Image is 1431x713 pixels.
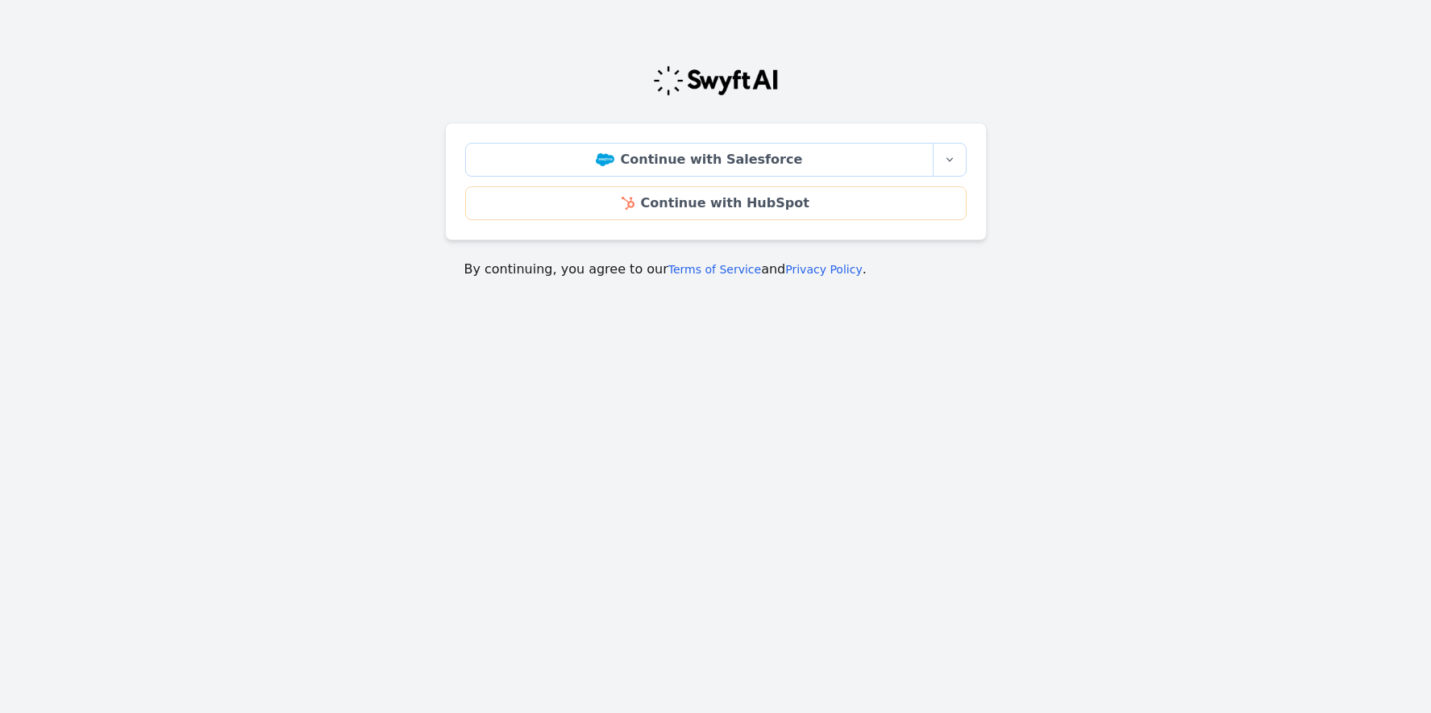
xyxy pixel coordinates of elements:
[622,197,634,210] img: HubSpot
[596,153,614,166] img: Salesforce
[785,263,862,276] a: Privacy Policy
[464,260,967,279] p: By continuing, you agree to our and .
[465,186,967,220] a: Continue with HubSpot
[465,143,934,177] a: Continue with Salesforce
[668,263,761,276] a: Terms of Service
[652,65,780,97] img: Swyft Logo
